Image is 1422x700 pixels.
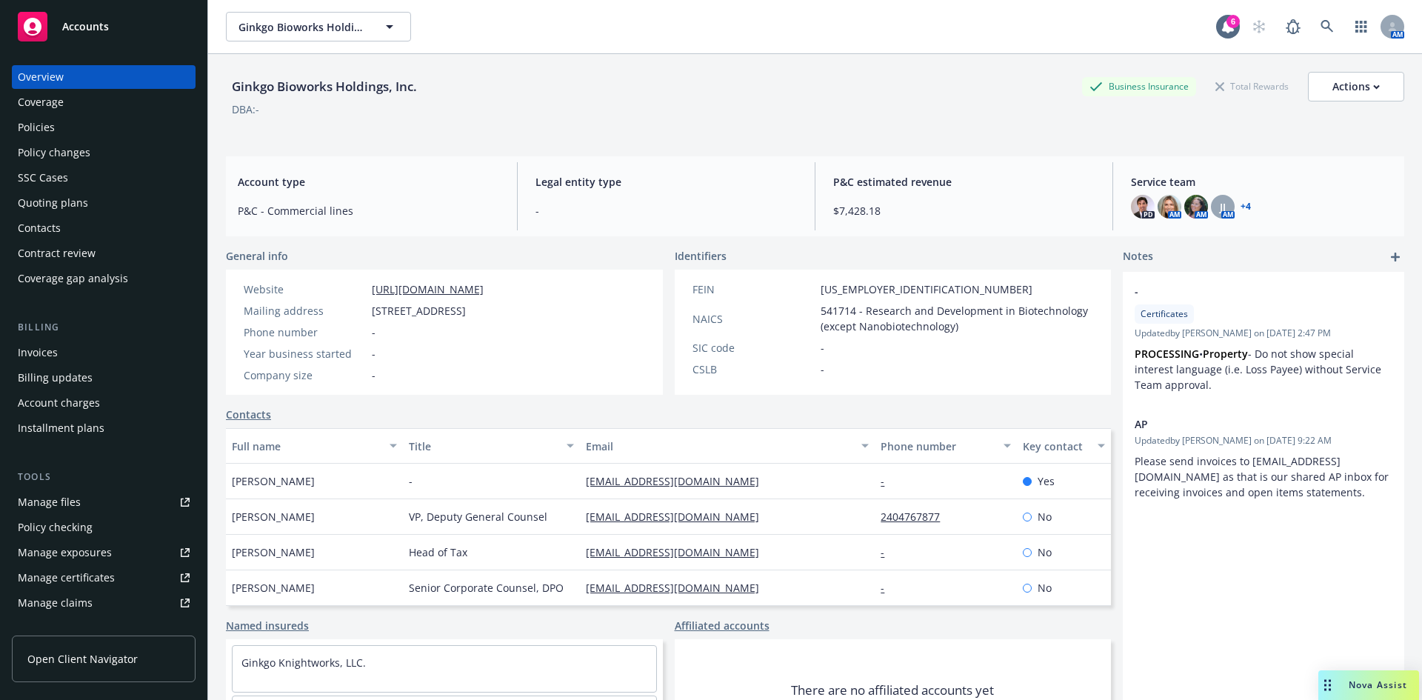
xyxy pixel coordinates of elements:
a: Policy changes [12,141,196,164]
a: - [881,474,896,488]
div: Contract review [18,241,96,265]
span: Yes [1038,473,1055,489]
span: General info [226,248,288,264]
a: [EMAIL_ADDRESS][DOMAIN_NAME] [586,510,771,524]
div: Overview [18,65,64,89]
span: Identifiers [675,248,727,264]
span: No [1038,544,1052,560]
div: Manage files [18,490,81,514]
a: [EMAIL_ADDRESS][DOMAIN_NAME] [586,545,771,559]
div: SSC Cases [18,166,68,190]
div: Actions [1332,73,1380,101]
a: Affiliated accounts [675,618,770,633]
div: Mailing address [244,303,366,319]
div: Phone number [881,439,994,454]
div: Quoting plans [18,191,88,215]
span: Notes [1123,248,1153,266]
a: Named insureds [226,618,309,633]
div: Manage exposures [18,541,112,564]
span: $7,428.18 [833,203,1095,219]
div: -CertificatesUpdatedby [PERSON_NAME] on [DATE] 2:47 PMPROCESSING•Property- Do not show special in... [1123,272,1404,404]
div: Full name [232,439,381,454]
div: Phone number [244,324,366,340]
div: Billing [12,320,196,335]
span: Updated by [PERSON_NAME] on [DATE] 9:22 AM [1135,434,1392,447]
div: Key contact [1023,439,1089,454]
a: SSC Cases [12,166,196,190]
a: Installment plans [12,416,196,440]
a: Policy checking [12,516,196,539]
div: Manage certificates [18,566,115,590]
img: photo [1131,195,1155,219]
a: [URL][DOMAIN_NAME] [372,282,484,296]
a: Coverage [12,90,196,114]
div: Manage claims [18,591,93,615]
a: Accounts [12,6,196,47]
span: [PERSON_NAME] [232,544,315,560]
div: Year business started [244,346,366,361]
span: No [1038,580,1052,596]
a: - [881,581,896,595]
div: Tools [12,470,196,484]
span: Ginkgo Bioworks Holdings, Inc. [238,19,367,35]
button: Email [580,428,875,464]
span: VP, Deputy General Counsel [409,509,547,524]
a: Ginkgo Knightworks, LLC. [241,656,366,670]
div: Company size [244,367,366,383]
a: Coverage gap analysis [12,267,196,290]
button: Actions [1308,72,1404,101]
span: [STREET_ADDRESS] [372,303,466,319]
div: SIC code [692,340,815,356]
button: Key contact [1017,428,1111,464]
span: Open Client Navigator [27,651,138,667]
a: 2404767877 [881,510,952,524]
div: Policies [18,116,55,139]
span: [PERSON_NAME] [232,473,315,489]
div: Installment plans [18,416,104,440]
span: - [821,340,824,356]
div: Policy changes [18,141,90,164]
div: Ginkgo Bioworks Holdings, Inc. [226,77,423,96]
a: Contacts [12,216,196,240]
a: Account charges [12,391,196,415]
span: [PERSON_NAME] [232,580,315,596]
span: Head of Tax [409,544,467,560]
a: Manage BORs [12,616,196,640]
span: P&C - Commercial lines [238,203,499,219]
p: • - Do not show special interest language (i.e. Loss Payee) without Service Team approval. [1135,346,1392,393]
span: - [821,361,824,377]
div: 6 [1226,15,1240,28]
a: Contract review [12,241,196,265]
a: Invoices [12,341,196,364]
div: Drag to move [1318,670,1337,700]
span: - [372,346,375,361]
a: Switch app [1346,12,1376,41]
span: 541714 - Research and Development in Biotechnology (except Nanobiotechnology) [821,303,1094,334]
div: DBA: - [232,101,259,117]
span: Legal entity type [535,174,797,190]
span: [PERSON_NAME] [232,509,315,524]
a: Contacts [226,407,271,422]
span: There are no affiliated accounts yet [791,681,994,699]
a: [EMAIL_ADDRESS][DOMAIN_NAME] [586,474,771,488]
div: NAICS [692,311,815,327]
strong: Property [1203,347,1248,361]
a: +4 [1241,202,1251,211]
button: Nova Assist [1318,670,1419,700]
div: Invoices [18,341,58,364]
div: Billing updates [18,366,93,390]
span: No [1038,509,1052,524]
div: CSLB [692,361,815,377]
a: [EMAIL_ADDRESS][DOMAIN_NAME] [586,581,771,595]
a: Manage certificates [12,566,196,590]
div: FEIN [692,281,815,297]
div: Coverage [18,90,64,114]
span: AP [1135,416,1354,432]
img: photo [1184,195,1208,219]
span: Please send invoices to [EMAIL_ADDRESS][DOMAIN_NAME] as that is our shared AP inbox for receiving... [1135,454,1392,499]
span: Certificates [1141,307,1188,321]
a: Policies [12,116,196,139]
span: - [372,324,375,340]
a: add [1386,248,1404,266]
a: Search [1312,12,1342,41]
